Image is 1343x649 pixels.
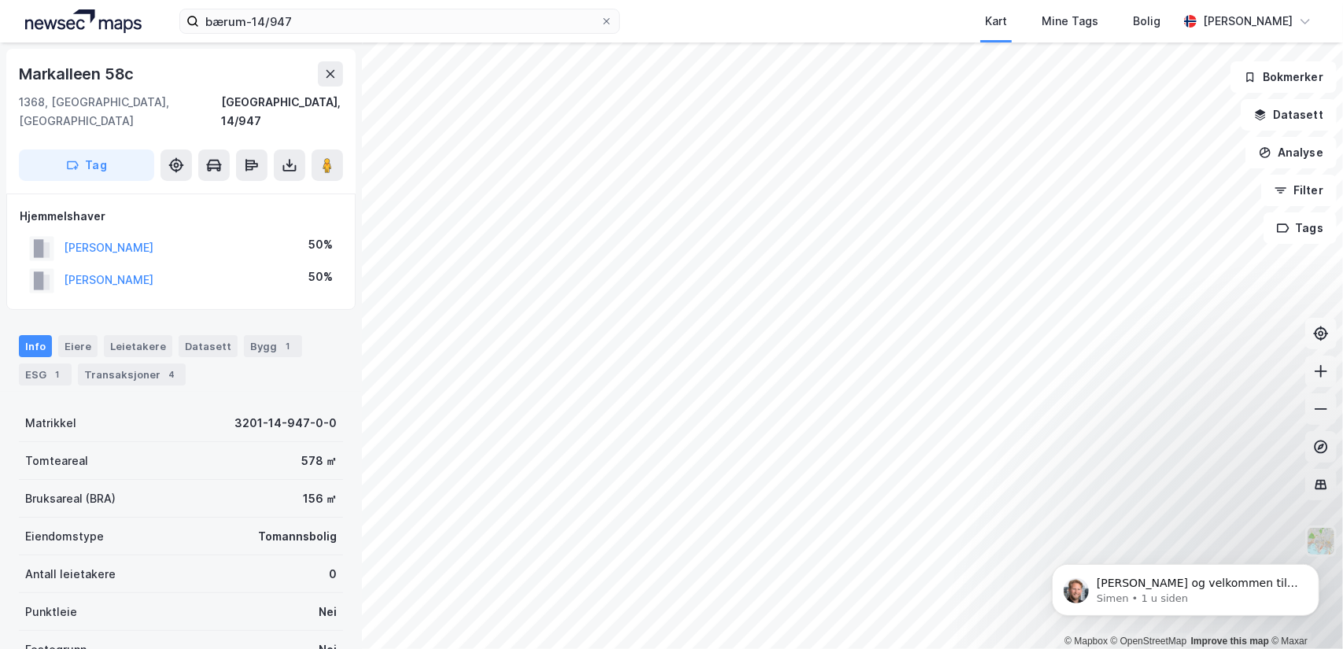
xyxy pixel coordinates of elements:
div: Kart [985,12,1007,31]
div: Matrikkel [25,414,76,433]
div: Leietakere [104,335,172,357]
div: [PERSON_NAME] [1203,12,1293,31]
div: Bruksareal (BRA) [25,489,116,508]
div: Bygg [244,335,302,357]
div: Tomannsbolig [258,527,337,546]
div: Info [19,335,52,357]
img: Z [1306,526,1336,556]
div: ESG [19,363,72,385]
div: 4 [164,367,179,382]
div: Mine Tags [1042,12,1098,31]
div: Bolig [1133,12,1160,31]
iframe: Intercom notifications melding [1028,531,1343,641]
div: 1 [50,367,65,382]
a: Mapbox [1064,636,1108,647]
a: Improve this map [1191,636,1269,647]
div: Hjemmelshaver [20,207,342,226]
input: Søk på adresse, matrikkel, gårdeiere, leietakere eller personer [199,9,600,33]
button: Tag [19,149,154,181]
div: Antall leietakere [25,565,116,584]
div: Datasett [179,335,238,357]
div: 578 ㎡ [301,452,337,470]
div: 50% [308,235,333,254]
img: logo.a4113a55bc3d86da70a041830d287a7e.svg [25,9,142,33]
button: Filter [1261,175,1337,206]
div: Nei [319,603,337,621]
div: 50% [308,267,333,286]
div: 156 ㎡ [303,489,337,508]
div: Eiere [58,335,98,357]
div: Eiendomstype [25,527,104,546]
button: Bokmerker [1230,61,1337,93]
div: Transaksjoner [78,363,186,385]
div: 0 [329,565,337,584]
button: Tags [1264,212,1337,244]
button: Datasett [1241,99,1337,131]
a: OpenStreetMap [1111,636,1187,647]
div: 1368, [GEOGRAPHIC_DATA], [GEOGRAPHIC_DATA] [19,93,221,131]
div: 3201-14-947-0-0 [234,414,337,433]
button: Analyse [1245,137,1337,168]
div: Tomteareal [25,452,88,470]
div: Punktleie [25,603,77,621]
div: Markalleen 58c [19,61,137,87]
div: 1 [280,338,296,354]
div: [GEOGRAPHIC_DATA], 14/947 [221,93,343,131]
